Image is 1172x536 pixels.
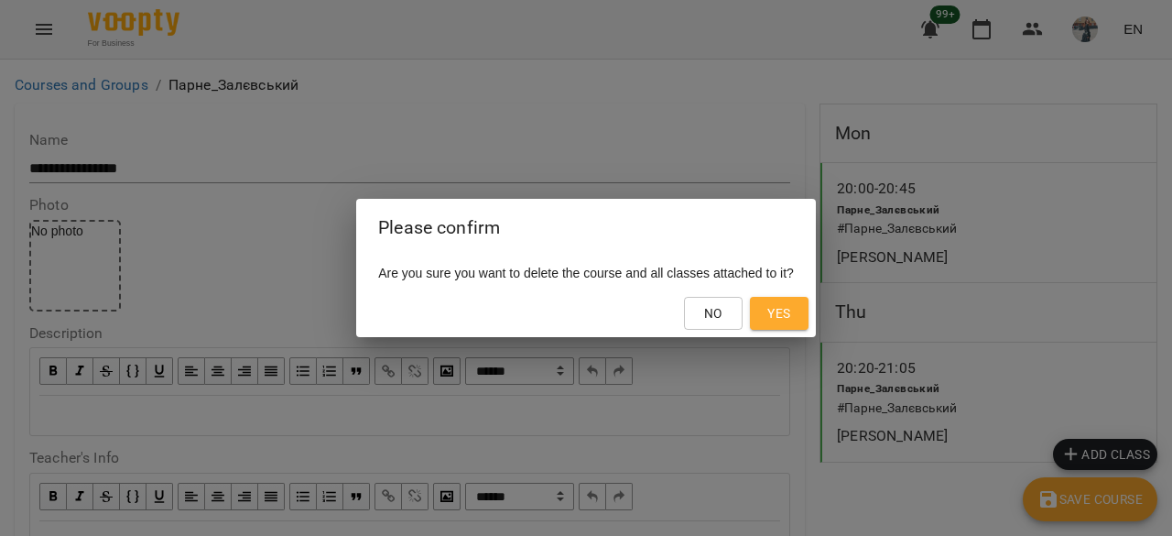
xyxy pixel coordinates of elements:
button: Yes [750,297,808,330]
div: Are you sure you want to delete the course and all classes attached to it? [356,257,816,290]
span: No [704,302,722,324]
button: No [684,297,743,330]
h2: Please confirm [378,213,794,242]
span: Yes [767,302,790,324]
